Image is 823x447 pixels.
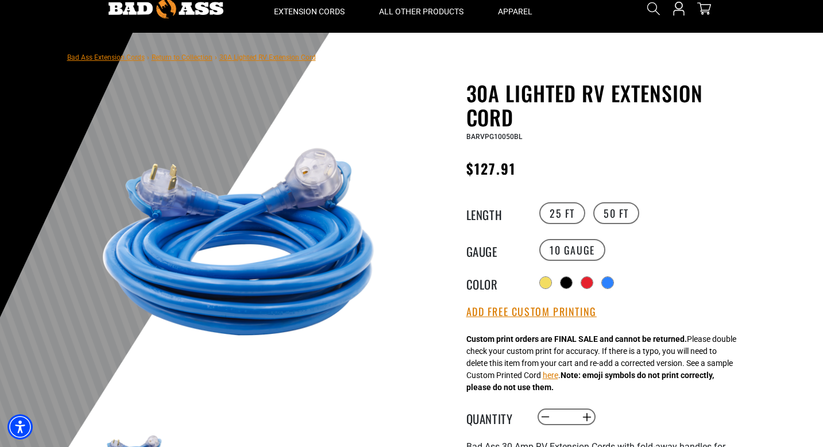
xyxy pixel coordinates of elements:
[274,6,345,17] span: Extension Cords
[466,371,714,392] strong: Note: emoji symbols do not print correctly, please do not use them.
[147,53,149,61] span: ›
[152,53,212,61] a: Return to Collection
[7,414,33,440] div: Accessibility Menu
[466,206,524,221] legend: Length
[543,369,558,382] button: here
[466,133,522,141] span: BARVPG10050BL
[695,2,713,16] a: cart
[466,158,516,179] span: $127.91
[215,53,217,61] span: ›
[466,81,748,129] h1: 30A Lighted RV Extension Cord
[466,410,524,425] label: Quantity
[67,50,316,64] nav: breadcrumbs
[466,334,687,344] strong: Custom print orders are FINAL SALE and cannot be returned.
[101,110,378,387] img: blue
[379,6,463,17] span: All Other Products
[67,53,145,61] a: Bad Ass Extension Cords
[593,202,639,224] label: 50 FT
[498,6,532,17] span: Apparel
[539,202,585,224] label: 25 FT
[466,333,736,394] div: Please double check your custom print for accuracy. If there is a typo, you will need to delete t...
[219,53,316,61] span: 30A Lighted RV Extension Cord
[466,242,524,257] legend: Gauge
[466,306,597,318] button: Add Free Custom Printing
[466,275,524,290] legend: Color
[539,239,605,261] label: 10 Gauge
